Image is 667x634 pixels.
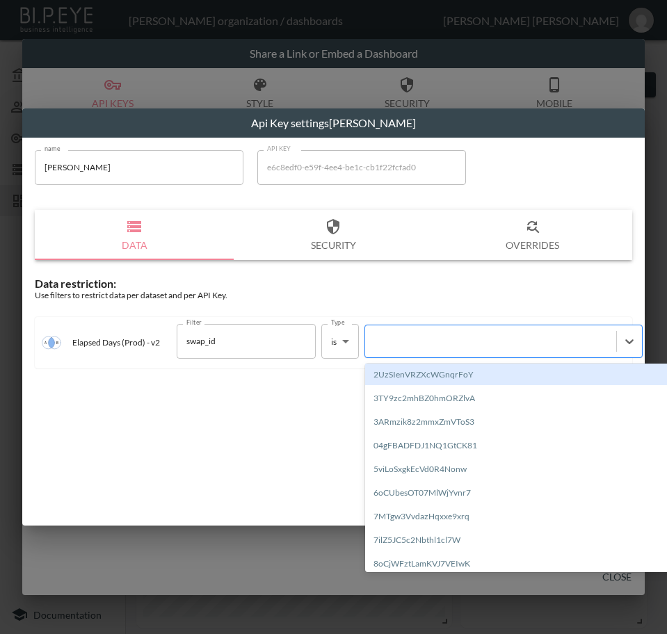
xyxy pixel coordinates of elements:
label: Filter [186,318,202,327]
img: inner join icon [42,333,61,352]
label: API KEY [267,144,291,153]
label: name [45,144,61,153]
span: is [331,336,337,347]
button: Security [234,210,433,260]
div: Use filters to restrict data per dataset and per API Key. [35,290,632,300]
p: Elapsed Days (Prod) - v2 [72,337,160,348]
input: Filter [183,330,289,352]
span: Data restriction: [35,277,116,290]
label: Type [331,318,345,327]
button: Data [35,210,234,260]
h2: Api Key settings [PERSON_NAME] [22,108,645,138]
button: Overrides [433,210,632,260]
